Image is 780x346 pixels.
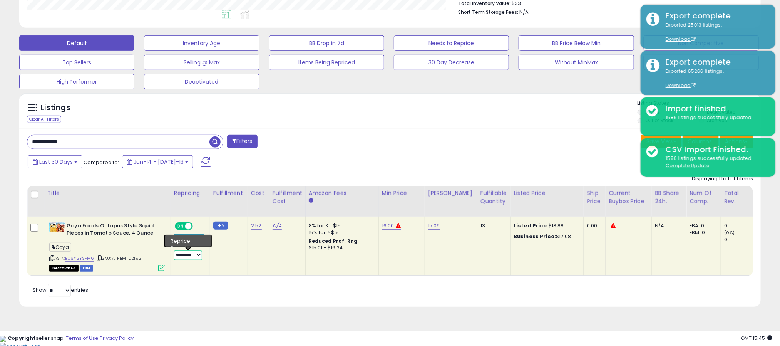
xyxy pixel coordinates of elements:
div: Amazon Fees [309,189,375,197]
div: CSV Import Finished. [660,144,770,155]
small: FBM [213,222,228,230]
div: Import finished [660,103,770,114]
u: Complete Update [666,162,709,169]
div: Amazon AI * [174,234,204,241]
b: Goya Foods Octopus Style Squid Pieces in Tomato Sauce, 4 Ounce [67,222,160,239]
div: $13.88 [514,222,577,229]
a: 17.09 [428,222,440,230]
button: Top Sellers [19,55,134,70]
button: Without MinMax [519,55,634,70]
span: N/A [520,8,529,16]
button: Selling @ Max [144,55,259,70]
div: Fulfillment [213,189,244,197]
div: Exported 25013 listings. [660,22,770,43]
a: B06Y2YSFM6 [65,255,94,262]
b: Reduced Prof. Rng. [309,238,359,244]
div: Exported 65266 listings. [660,68,770,89]
span: Last 30 Days [39,158,73,166]
span: Show: entries [33,286,88,294]
p: Listing States: [638,100,761,107]
div: Num of Comp. [690,189,718,205]
button: Default [19,35,134,51]
span: Columns [688,138,712,145]
button: BB Drop in 7d [269,35,384,51]
a: Download [666,82,696,89]
button: Deactivated [144,74,259,89]
div: Export complete [660,10,770,22]
div: Repricing [174,189,207,197]
div: ASIN: [49,222,165,270]
a: Download [666,36,696,42]
b: Listed Price: [514,222,549,229]
div: $17.08 [514,233,577,240]
small: (0%) [724,230,735,236]
div: FBA: 0 [690,222,715,229]
a: N/A [273,222,282,230]
div: 13 [480,222,504,229]
img: 51HUQRfzG+L._SL40_.jpg [49,222,65,232]
button: Jun-14 - [DATE]-13 [122,155,193,168]
button: Filters [227,135,257,148]
div: Current Buybox Price [609,189,648,205]
div: 0.00 [587,222,599,229]
div: Listed Price [514,189,580,197]
div: Fulfillable Quantity [480,189,507,205]
span: Compared to: [84,159,119,166]
span: Goya [49,243,71,252]
span: | SKU: A-FBM-02192 [95,255,141,261]
div: [PERSON_NAME] [428,189,474,197]
div: N/A [655,222,680,229]
button: 30 Day Decrease [394,55,509,70]
button: BB Price Below Min [519,35,634,51]
span: ON [176,223,185,230]
span: All listings that are unavailable for purchase on Amazon for any reason other than out-of-stock [49,265,79,272]
div: BB Share 24h. [655,189,683,205]
b: Short Term Storage Fees: [459,9,519,15]
div: Displaying 1 to 1 of 1 items [692,175,753,183]
div: Total Rev. [724,189,752,205]
div: Cost [251,189,266,197]
span: Jun-14 - [DATE]-13 [134,158,184,166]
div: 0 [724,236,755,243]
small: Amazon Fees. [309,197,313,204]
button: Needs to Reprice [394,35,509,51]
a: 16.00 [382,222,394,230]
button: Items Being Repriced [269,55,384,70]
button: High Performer [19,74,134,89]
div: Fulfillment Cost [273,189,302,205]
button: Inventory Age [144,35,259,51]
div: FBM: 0 [690,229,715,236]
i: Min price is in the reduced profit range. [396,223,401,228]
a: 2.52 [251,222,262,230]
div: Export complete [660,57,770,68]
div: 0 [724,222,755,229]
div: 1586 listings successfully updated. [660,114,770,121]
button: Last 30 Days [28,155,82,168]
div: Min Price [382,189,422,197]
b: Business Price: [514,233,556,240]
div: Preset: [174,243,204,260]
div: Clear All Filters [27,116,61,123]
h5: Listings [41,102,70,113]
div: Ship Price [587,189,602,205]
div: 1586 listings successfully updated. [660,155,770,169]
div: Title [47,189,167,197]
div: 8% for <= $15 [309,222,373,229]
span: FBM [80,265,94,272]
div: $15.01 - $16.24 [309,245,373,251]
div: 15% for > $15 [309,229,373,236]
span: OFF [192,223,204,230]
